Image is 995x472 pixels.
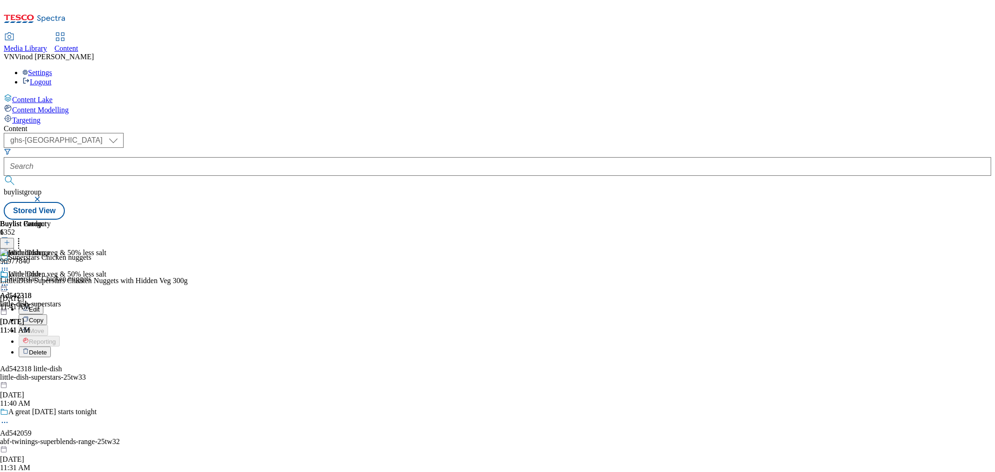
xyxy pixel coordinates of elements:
[55,44,78,52] span: Content
[4,125,991,133] div: Content
[4,157,991,176] input: Search
[4,44,47,52] span: Media Library
[12,96,53,104] span: Content Lake
[4,94,991,104] a: Content Lake
[4,148,11,155] svg: Search Filters
[55,33,78,53] a: Content
[4,114,991,125] a: Targeting
[14,53,94,61] span: Vinod [PERSON_NAME]
[12,116,41,124] span: Targeting
[4,202,65,220] button: Stored View
[12,106,69,114] span: Content Modelling
[29,338,56,345] span: Reporting
[19,336,60,347] button: Reporting
[4,53,14,61] span: VN
[4,188,42,196] span: buylistgroup
[22,69,52,76] a: Settings
[4,104,991,114] a: Content Modelling
[19,347,51,357] button: Delete
[22,78,51,86] a: Logout
[4,33,47,53] a: Media Library
[8,408,97,416] div: A great [DATE] starts tonight
[29,349,47,356] span: Delete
